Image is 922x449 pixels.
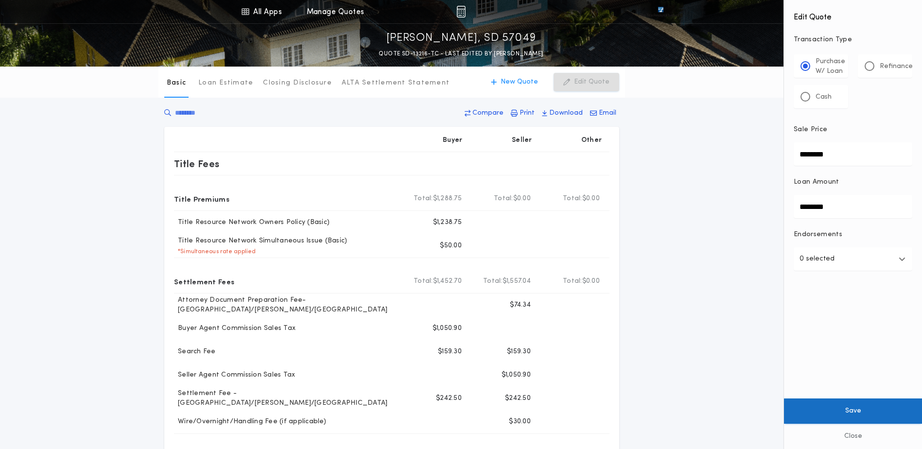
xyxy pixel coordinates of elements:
[433,324,462,333] p: $1,050.90
[174,417,326,427] p: Wire/Overnight/Handling Fee (if applicable)
[433,194,462,204] span: $1,288.75
[794,230,912,240] p: Endorsements
[438,347,462,357] p: $159.30
[174,389,400,408] p: Settlement Fee - [GEOGRAPHIC_DATA]/[PERSON_NAME]/[GEOGRAPHIC_DATA]
[481,73,548,91] button: New Quote
[784,398,922,424] button: Save
[549,108,583,118] p: Download
[816,57,845,76] p: Purchase W/ Loan
[800,253,835,265] p: 0 selected
[539,104,586,122] button: Download
[174,370,295,380] p: Seller Agent Commission Sales Tax
[456,6,466,17] img: img
[794,247,912,271] button: 0 selected
[342,78,450,88] p: ALTA Settlement Statement
[174,248,256,256] p: * Simultaneous rate applied
[174,347,216,357] p: Search Fee
[440,241,462,251] p: $50.00
[174,295,400,315] p: Attorney Document Preparation Fee-[GEOGRAPHIC_DATA]/[PERSON_NAME]/[GEOGRAPHIC_DATA]
[414,194,433,204] b: Total:
[509,417,531,427] p: $30.00
[512,136,532,145] p: Seller
[816,92,832,102] p: Cash
[167,78,186,88] p: Basic
[520,108,535,118] p: Print
[433,218,462,227] p: $1,238.75
[563,276,582,286] b: Total:
[794,35,912,45] p: Transaction Type
[174,156,220,172] p: Title Fees
[582,276,600,286] span: $0.00
[794,195,912,218] input: Loan Amount
[505,394,531,403] p: $242.50
[510,300,531,310] p: $74.34
[494,194,513,204] b: Total:
[174,324,296,333] p: Buyer Agent Commission Sales Tax
[174,218,330,227] p: Title Resource Network Owners Policy (Basic)
[794,6,912,23] h4: Edit Quote
[640,7,681,17] img: vs-icon
[794,177,839,187] p: Loan Amount
[198,78,253,88] p: Loan Estimate
[483,276,503,286] b: Total:
[794,125,827,135] p: Sale Price
[174,191,229,207] p: Title Premiums
[554,73,619,91] button: Edit Quote
[263,78,332,88] p: Closing Disclosure
[443,136,462,145] p: Buyer
[462,104,506,122] button: Compare
[174,274,234,289] p: Settlement Fees
[587,104,619,122] button: Email
[472,108,504,118] p: Compare
[174,236,347,246] p: Title Resource Network Simultaneous Issue (Basic)
[508,104,538,122] button: Print
[386,31,536,46] p: [PERSON_NAME], SD 57049
[502,370,531,380] p: $1,050.90
[379,49,543,59] p: QUOTE SD-13216-TC - LAST EDITED BY [PERSON_NAME]
[582,194,600,204] span: $0.00
[581,136,602,145] p: Other
[880,62,913,71] p: Refinance
[784,424,922,449] button: Close
[414,276,433,286] b: Total:
[563,194,582,204] b: Total:
[436,394,462,403] p: $242.50
[794,142,912,166] input: Sale Price
[574,77,609,87] p: Edit Quote
[513,194,531,204] span: $0.00
[503,276,531,286] span: $1,557.04
[507,347,531,357] p: $159.30
[599,108,616,118] p: Email
[501,77,538,87] p: New Quote
[433,276,462,286] span: $1,452.70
